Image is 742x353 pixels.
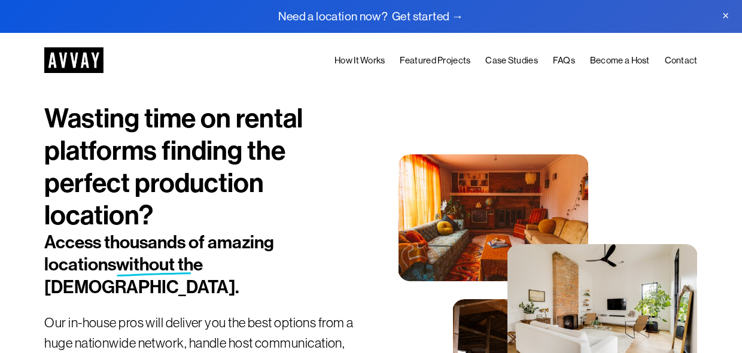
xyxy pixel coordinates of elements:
a: Case Studies [485,53,538,69]
a: How It Works [334,53,385,69]
a: Featured Projects [400,53,470,69]
img: AVVAY - The First Nationwide Location Scouting Co. [44,47,104,73]
a: FAQs [553,53,575,69]
h2: Access thousands of amazing locations [44,232,317,299]
h1: Wasting time on rental platforms finding the perfect production location? [44,102,371,232]
a: Contact [665,53,698,69]
a: Become a Host [590,53,650,69]
span: without the [DEMOGRAPHIC_DATA]. [44,254,239,298]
